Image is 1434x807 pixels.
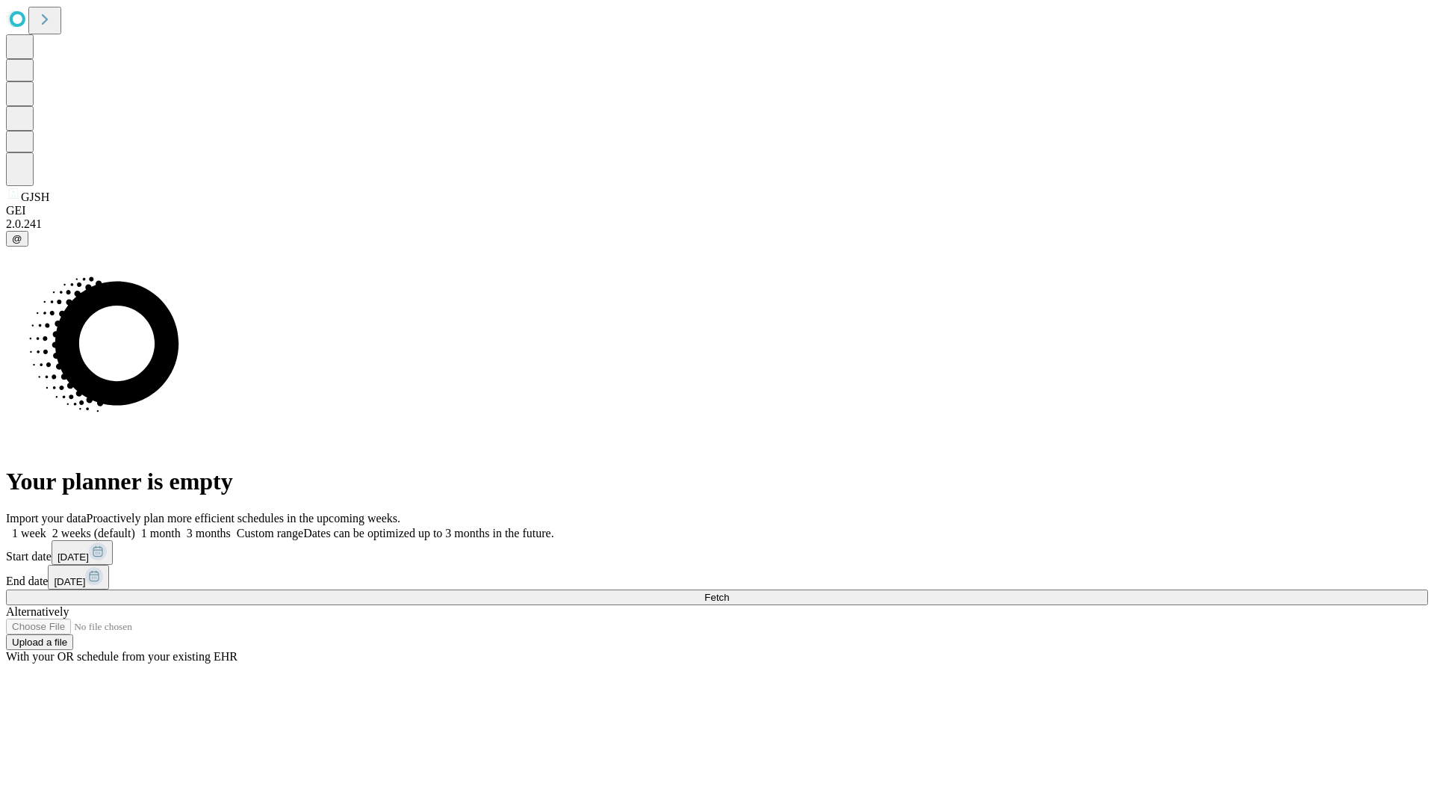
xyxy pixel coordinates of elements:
button: @ [6,231,28,247]
span: Alternatively [6,605,69,618]
span: [DATE] [58,551,89,563]
button: [DATE] [48,565,109,590]
h1: Your planner is empty [6,468,1428,495]
button: Fetch [6,590,1428,605]
div: Start date [6,540,1428,565]
span: Import your data [6,512,87,525]
button: Upload a file [6,634,73,650]
div: 2.0.241 [6,217,1428,231]
span: 1 month [141,527,181,539]
span: With your OR schedule from your existing EHR [6,650,238,663]
span: GJSH [21,191,49,203]
span: Fetch [704,592,729,603]
button: [DATE] [52,540,113,565]
span: 2 weeks (default) [52,527,135,539]
div: GEI [6,204,1428,217]
span: [DATE] [54,576,85,587]
div: End date [6,565,1428,590]
span: Custom range [237,527,303,539]
span: @ [12,233,22,244]
span: Dates can be optimized up to 3 months in the future. [303,527,553,539]
span: 1 week [12,527,46,539]
span: 3 months [187,527,231,539]
span: Proactively plan more efficient schedules in the upcoming weeks. [87,512,400,525]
